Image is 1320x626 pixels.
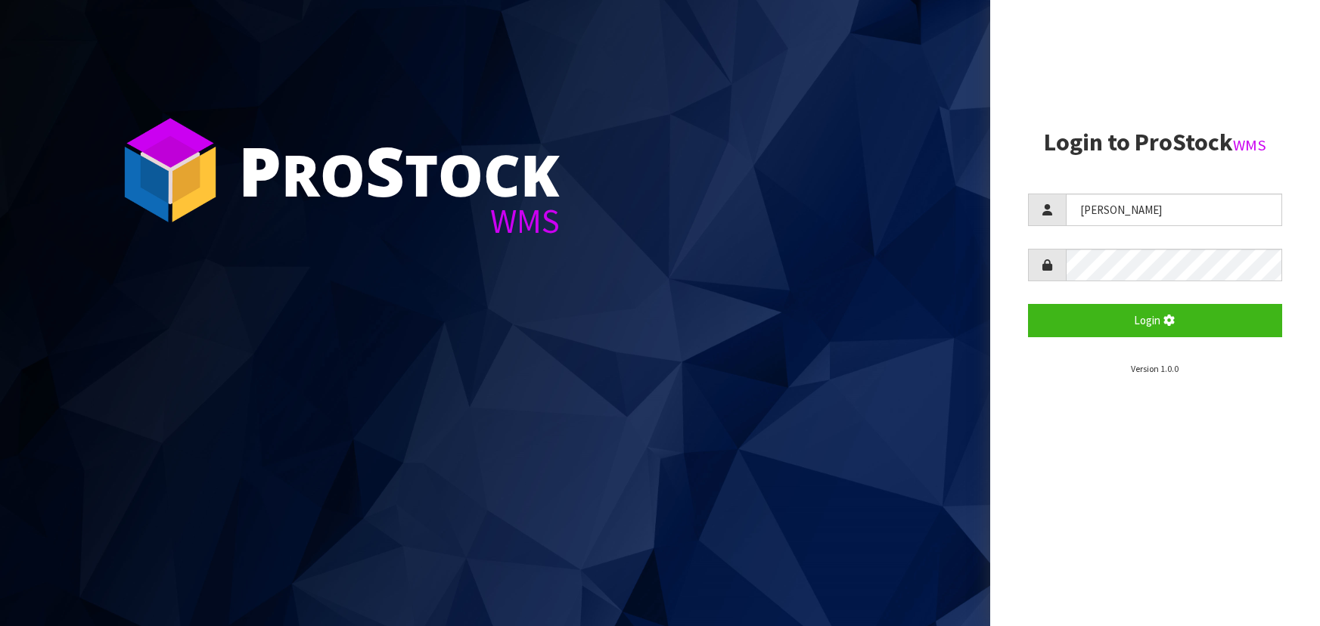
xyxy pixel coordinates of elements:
span: S [365,124,405,216]
span: P [238,124,281,216]
button: Login [1028,304,1282,336]
img: ProStock Cube [113,113,227,227]
h2: Login to ProStock [1028,129,1282,156]
small: Version 1.0.0 [1131,363,1179,374]
small: WMS [1233,135,1266,155]
div: WMS [238,204,560,238]
div: ro tock [238,136,560,204]
input: Username [1066,194,1282,226]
